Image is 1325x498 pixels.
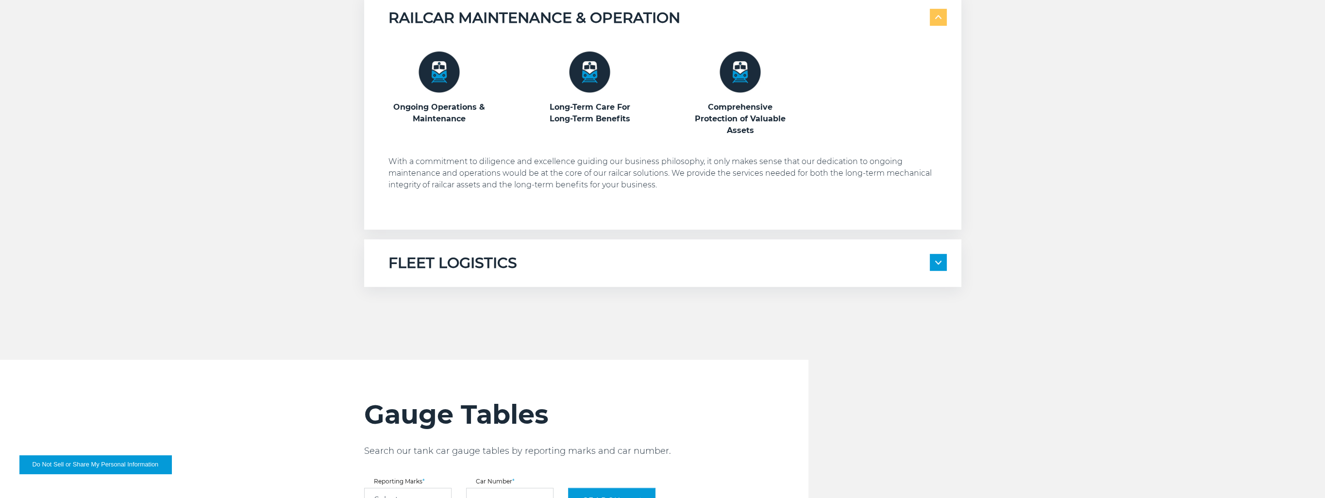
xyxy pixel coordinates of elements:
img: arrow [935,16,941,19]
label: Car Number [466,479,553,484]
h5: RAILCAR MAINTENANCE & OPERATION [388,9,680,27]
h3: Ongoing Operations & Maintenance [388,101,490,125]
button: Do Not Sell or Share My Personal Information [19,455,171,474]
p: With a commitment to diligence and excellence guiding our business philosophy, it only makes sens... [388,156,947,191]
p: Search our tank car gauge tables by reporting marks and car number. [364,445,808,457]
img: arrow [935,261,941,265]
h5: FLEET LOGISTICS [388,254,517,272]
iframe: Chat Widget [1276,451,1325,498]
label: Reporting Marks [364,479,452,484]
h3: Comprehensive Protection of Valuable Assets [689,101,791,136]
h2: Gauge Tables [364,398,808,431]
h3: Long-Term Care For Long-Term Benefits [539,101,641,125]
